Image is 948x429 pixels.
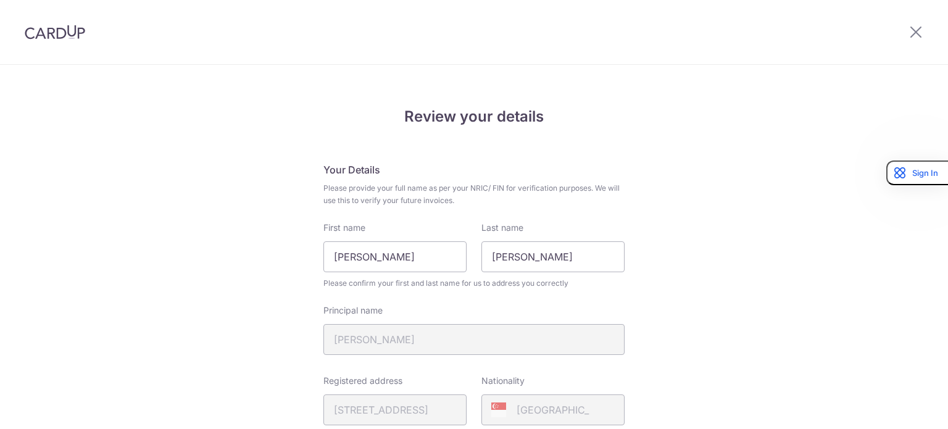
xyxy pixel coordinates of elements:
[323,241,467,272] input: First Name
[481,222,523,234] label: Last name
[481,241,625,272] input: Last name
[323,375,402,387] label: Registered address
[25,25,85,40] img: CardUp
[481,375,525,387] label: Nationality
[323,304,383,317] label: Principal name
[323,182,625,207] span: Please provide your full name as per your NRIC/ FIN for verification purposes. We will use this t...
[323,162,625,177] h5: Your Details
[323,106,625,128] h4: Review your details
[869,392,936,423] iframe: Opens a widget where you can find more information
[323,222,365,234] label: First name
[323,277,625,289] span: Please confirm your first and last name for us to address you correctly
